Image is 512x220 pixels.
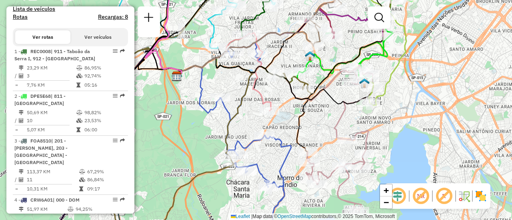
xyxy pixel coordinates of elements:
img: 620 UDC Light Jd. Sao Luis [359,78,370,88]
td: 10 [26,117,76,125]
td: 86,95% [84,64,124,72]
td: 23,53% [84,117,124,125]
a: Nova sessão e pesquisa [141,10,157,28]
td: / [14,117,18,125]
span: 1 - [14,48,95,61]
img: CDD Embu [172,71,182,81]
td: 06:00 [84,126,124,134]
span: 4 - [14,197,80,203]
td: 5,07 KM [26,126,76,134]
span: | [251,214,252,219]
i: Total de Atividades [19,118,24,123]
i: Tempo total em rota [76,127,80,132]
a: Rotas [13,14,28,20]
td: 67,29% [87,168,125,176]
td: 94,25% [75,205,108,213]
i: Distância Total [19,207,24,212]
button: Ver veículos [70,30,126,44]
a: Zoom in [380,184,392,196]
i: % de utilização do peso [68,207,74,212]
i: Total de Atividades [19,177,24,182]
button: Ver rotas [15,30,70,44]
td: 113,37 KM [26,168,79,176]
a: Zoom out [380,196,392,208]
em: Rota exportada [120,197,125,202]
i: % de utilização da cubagem [79,177,85,182]
span: | 000 - DOM [53,197,80,203]
td: = [14,81,18,89]
td: 11 [26,176,79,184]
div: Map data © contributors,© 2025 TomTom, Microsoft [229,213,397,220]
td: 98,82% [84,109,124,117]
em: Opções [113,138,118,143]
i: Tempo total em rota [76,83,80,87]
span: | 911 - Taboão da Serra I, 912 - [GEOGRAPHIC_DATA] [14,48,95,61]
span: − [384,197,389,207]
img: Exibir/Ocultar setores [474,190,487,202]
i: % de utilização do peso [79,169,85,174]
td: / [14,72,18,80]
span: | 201 - [PERSON_NAME], 203 - [GEOGRAPHIC_DATA] - [GEOGRAPHIC_DATA] [14,138,68,165]
i: % de utilização do peso [76,110,82,115]
td: 86,84% [87,176,125,184]
i: Tempo total em rota [79,186,83,191]
em: Opções [113,49,118,54]
i: Distância Total [19,110,24,115]
i: Distância Total [19,169,24,174]
span: REC0008 [30,48,51,54]
a: OpenStreetMap [278,214,312,219]
i: Distância Total [19,65,24,70]
em: Rota exportada [120,49,125,54]
td: = [14,126,18,134]
span: Ocultar deslocamento [388,186,407,206]
td: 23,29 KM [26,64,76,72]
span: Exibir rótulo [434,186,454,206]
i: % de utilização do peso [76,65,82,70]
span: Exibir NR [411,186,430,206]
span: 2 - [14,93,66,106]
img: DS Teste [305,51,315,61]
span: 3 - [14,138,68,165]
em: Opções [113,93,118,98]
td: 50,69 KM [26,109,76,117]
td: 3 [26,72,76,80]
td: 10,31 KM [26,185,79,193]
span: + [384,185,389,195]
i: % de utilização da cubagem [76,73,82,78]
td: 09:17 [87,185,125,193]
span: | 811 - [GEOGRAPHIC_DATA] [14,93,66,106]
h4: Recargas: 8 [98,14,128,20]
span: DPE5E68 [30,93,51,99]
td: / [14,176,18,184]
td: 51,97 KM [26,205,67,213]
td: 92,74% [84,72,124,80]
td: 05:16 [84,81,124,89]
td: 7,76 KM [26,81,76,89]
em: Opções [113,197,118,202]
img: Fluxo de ruas [458,190,470,202]
em: Rota exportada [120,93,125,98]
a: Exibir filtros [371,10,387,26]
i: % de utilização da cubagem [76,118,82,123]
i: Total de Atividades [19,73,24,78]
em: Rota exportada [120,138,125,143]
td: = [14,185,18,193]
h4: Lista de veículos [13,6,128,12]
span: FOA8510 [30,138,51,144]
span: CRW6A01 [30,197,53,203]
a: Leaflet [231,214,250,219]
